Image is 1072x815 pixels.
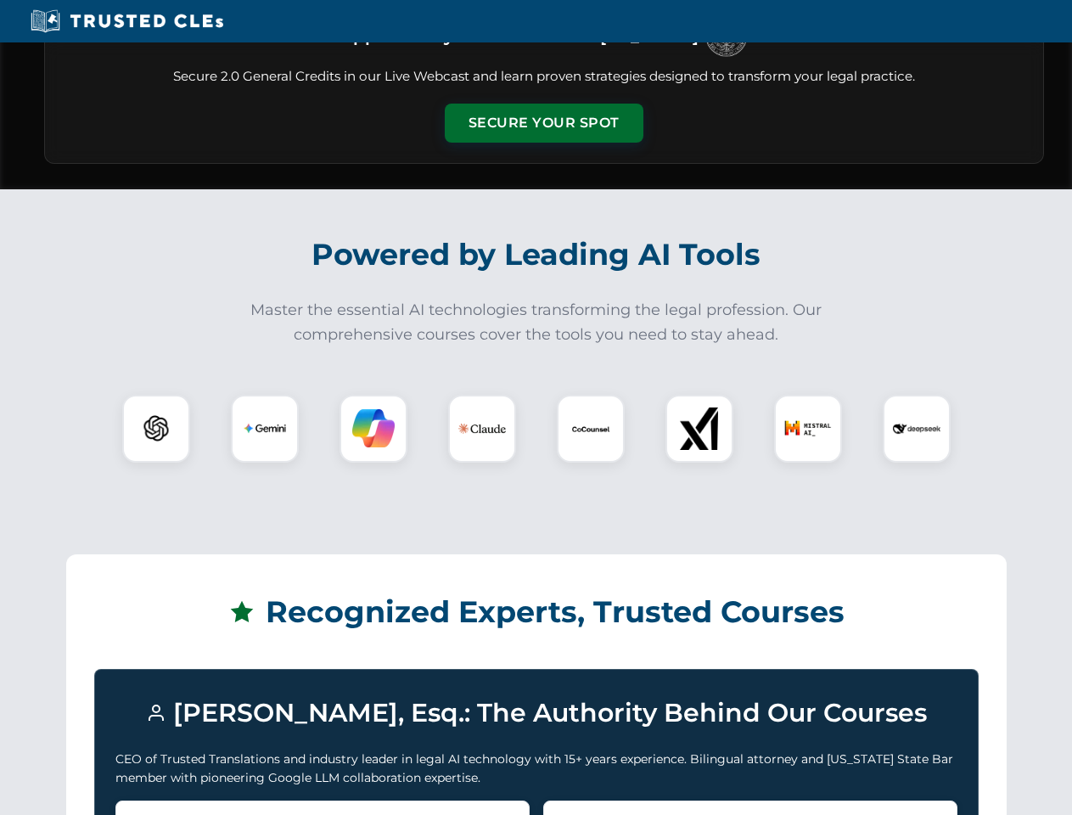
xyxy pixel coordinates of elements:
[774,395,842,463] div: Mistral AI
[244,407,286,450] img: Gemini Logo
[784,405,832,452] img: Mistral AI Logo
[445,104,643,143] button: Secure Your Spot
[94,582,979,642] h2: Recognized Experts, Trusted Courses
[893,405,940,452] img: DeepSeek Logo
[65,67,1023,87] p: Secure 2.0 General Credits in our Live Webcast and learn proven strategies designed to transform ...
[570,407,612,450] img: CoCounsel Logo
[883,395,951,463] div: DeepSeek
[122,395,190,463] div: ChatGPT
[665,395,733,463] div: xAI
[132,404,181,453] img: ChatGPT Logo
[352,407,395,450] img: Copilot Logo
[340,395,407,463] div: Copilot
[25,8,228,34] img: Trusted CLEs
[239,298,833,347] p: Master the essential AI technologies transforming the legal profession. Our comprehensive courses...
[231,395,299,463] div: Gemini
[678,407,721,450] img: xAI Logo
[115,750,957,788] p: CEO of Trusted Translations and industry leader in legal AI technology with 15+ years experience....
[66,225,1007,284] h2: Powered by Leading AI Tools
[557,395,625,463] div: CoCounsel
[458,405,506,452] img: Claude Logo
[448,395,516,463] div: Claude
[115,690,957,736] h3: [PERSON_NAME], Esq.: The Authority Behind Our Courses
